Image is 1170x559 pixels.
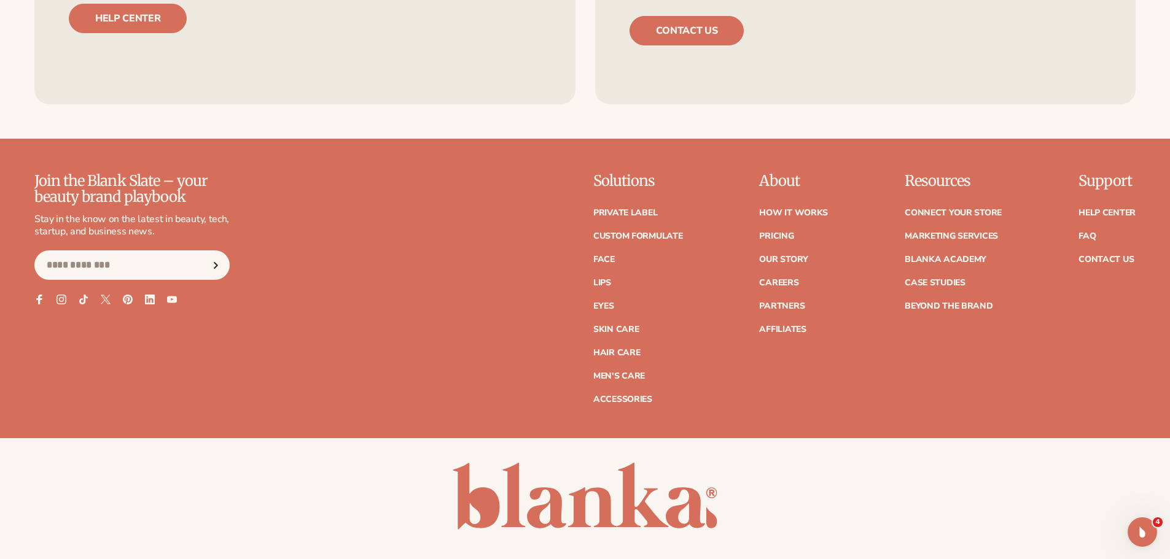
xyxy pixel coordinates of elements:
[593,173,683,189] p: Solutions
[593,302,614,310] a: Eyes
[630,16,744,45] a: Contact us
[905,255,986,264] a: Blanka Academy
[759,255,808,264] a: Our Story
[905,279,965,287] a: Case Studies
[759,279,798,287] a: Careers
[905,302,993,310] a: Beyond the brand
[1078,173,1136,189] p: Support
[1153,517,1163,527] span: 4
[202,250,229,280] button: Subscribe
[69,4,187,33] a: Help center
[905,232,998,241] a: Marketing services
[1078,255,1134,264] a: Contact Us
[759,209,828,217] a: How It Works
[759,302,805,310] a: Partners
[593,349,640,357] a: Hair Care
[759,325,806,334] a: Affiliates
[593,209,657,217] a: Private label
[759,173,828,189] p: About
[593,232,683,241] a: Custom formulate
[593,395,652,404] a: Accessories
[1128,517,1157,547] iframe: Intercom live chat
[593,372,645,380] a: Men's Care
[1078,232,1096,241] a: FAQ
[759,232,794,241] a: Pricing
[905,173,1002,189] p: Resources
[593,255,615,264] a: Face
[905,209,1002,217] a: Connect your store
[34,213,230,239] p: Stay in the know on the latest in beauty, tech, startup, and business news.
[1078,209,1136,217] a: Help Center
[34,173,230,206] p: Join the Blank Slate – your beauty brand playbook
[593,325,639,334] a: Skin Care
[593,279,611,287] a: Lips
